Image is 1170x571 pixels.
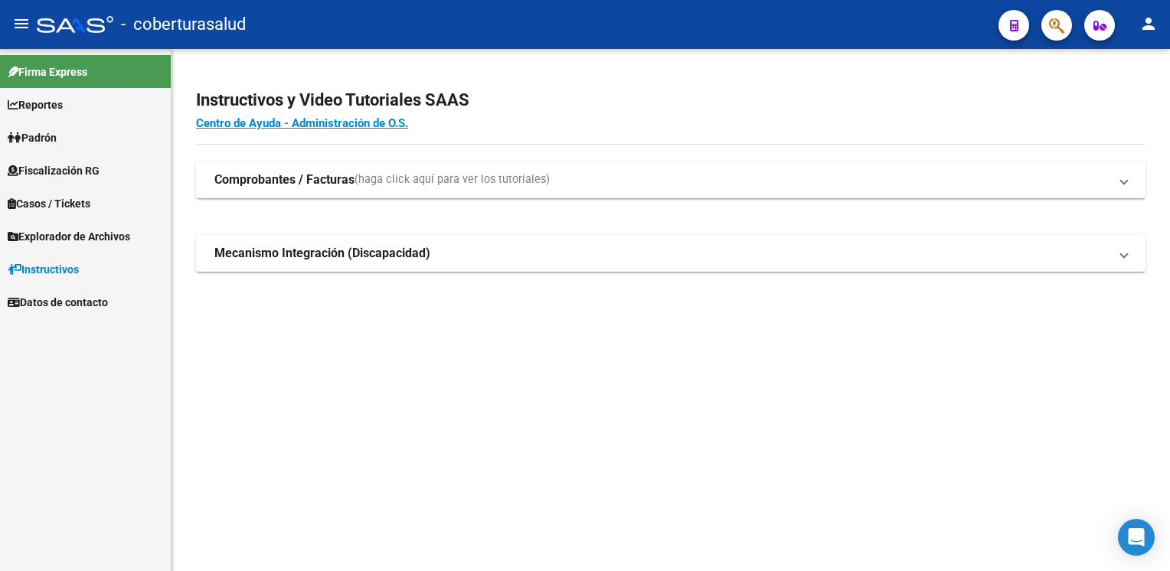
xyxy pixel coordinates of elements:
[1118,519,1155,556] div: Open Intercom Messenger
[121,8,246,41] span: - coberturasalud
[8,228,130,245] span: Explorador de Archivos
[8,96,63,113] span: Reportes
[12,15,31,33] mat-icon: menu
[8,64,87,80] span: Firma Express
[196,116,408,130] a: Centro de Ayuda - Administración de O.S.
[8,294,108,311] span: Datos de contacto
[214,171,355,188] strong: Comprobantes / Facturas
[196,235,1145,272] mat-expansion-panel-header: Mecanismo Integración (Discapacidad)
[8,261,79,278] span: Instructivos
[8,129,57,146] span: Padrón
[8,195,90,212] span: Casos / Tickets
[196,86,1145,115] h2: Instructivos y Video Tutoriales SAAS
[1139,15,1158,33] mat-icon: person
[355,171,550,188] span: (haga click aquí para ver los tutoriales)
[196,162,1145,198] mat-expansion-panel-header: Comprobantes / Facturas(haga click aquí para ver los tutoriales)
[214,245,430,262] strong: Mecanismo Integración (Discapacidad)
[8,162,100,179] span: Fiscalización RG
